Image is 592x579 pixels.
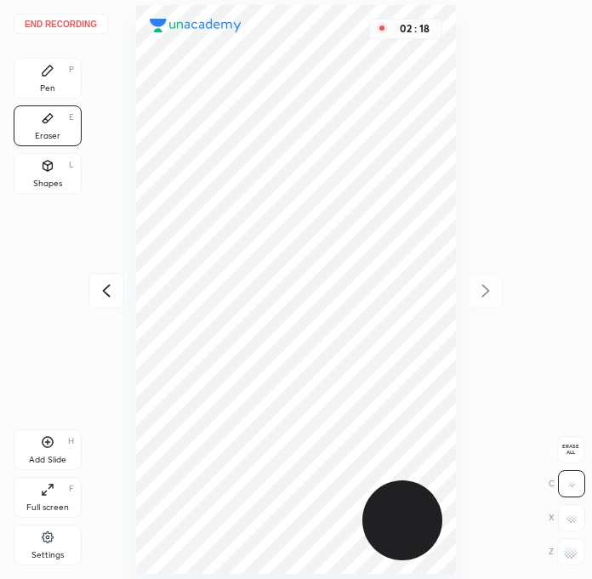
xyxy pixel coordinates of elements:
img: logo.38c385cc.svg [150,19,242,32]
div: E [69,113,74,122]
span: Erase all [558,444,583,456]
div: Shapes [33,179,62,188]
div: Add Slide [29,456,66,464]
div: 02 : 18 [394,23,435,35]
div: Full screen [26,503,69,512]
div: Settings [31,551,64,559]
div: H [68,437,74,446]
button: End recording [14,14,108,34]
div: Z [549,538,584,565]
div: X [549,504,585,531]
div: C [549,470,585,497]
div: Pen [40,84,55,93]
div: Eraser [35,132,60,140]
div: P [69,65,74,74]
div: F [69,485,74,493]
div: L [69,161,74,169]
